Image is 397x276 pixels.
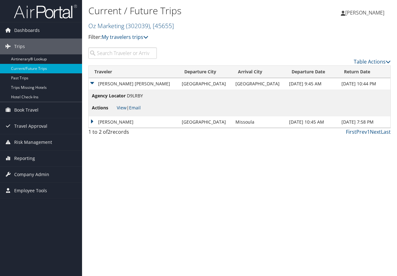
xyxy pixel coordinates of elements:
span: Actions [92,104,116,111]
td: [GEOGRAPHIC_DATA] [232,78,286,89]
a: 1 [367,128,370,135]
a: Next [370,128,381,135]
th: Departure Date: activate to sort column descending [286,66,338,78]
td: [PERSON_NAME] [89,116,179,128]
th: Traveler: activate to sort column ascending [89,66,179,78]
span: Agency Locator [92,92,126,99]
span: Risk Management [14,134,52,150]
td: [DATE] 9:45 AM [286,78,338,89]
span: [PERSON_NAME] [345,9,384,16]
span: Company Admin [14,167,49,182]
a: [PERSON_NAME] [341,3,391,22]
span: Trips [14,39,25,54]
th: Departure City: activate to sort column ascending [179,66,232,78]
td: Missoula [232,116,286,128]
a: View [117,105,127,111]
td: [DATE] 7:58 PM [338,116,390,128]
div: 1 to 2 of records [88,128,157,139]
a: First [346,128,356,135]
p: Filter: [88,33,290,41]
td: [DATE] 10:44 PM [338,78,390,89]
span: Book Travel [14,102,39,118]
th: Return Date: activate to sort column ascending [338,66,390,78]
a: Oz Marketing [88,21,174,30]
a: Prev [356,128,367,135]
td: [PERSON_NAME] [PERSON_NAME] [89,78,179,89]
span: Travel Approval [14,118,47,134]
a: My travelers trips [102,34,148,40]
a: Last [381,128,391,135]
img: airportal-logo.png [14,4,77,19]
a: Table Actions [354,58,391,65]
span: Reporting [14,150,35,166]
span: Dashboards [14,22,40,38]
th: Arrival City: activate to sort column ascending [232,66,286,78]
h1: Current / Future Trips [88,4,290,17]
span: 2 [108,128,110,135]
span: Employee Tools [14,183,47,199]
input: Search Traveler or Arrival City [88,47,157,59]
span: | [117,105,141,111]
td: [GEOGRAPHIC_DATA] [179,78,232,89]
span: D9LRBY [127,93,143,99]
a: Email [129,105,141,111]
span: ( 302039 ) [126,21,150,30]
td: [GEOGRAPHIC_DATA] [179,116,232,128]
span: , [ 45655 ] [150,21,174,30]
td: [DATE] 10:45 AM [286,116,338,128]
